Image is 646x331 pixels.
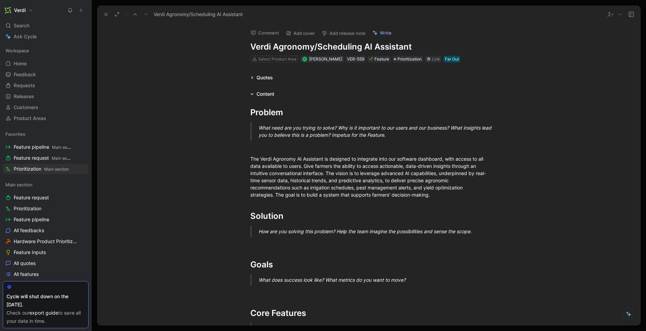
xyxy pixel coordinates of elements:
[3,203,89,214] a: Prioritization
[14,227,44,234] span: All feedbacks
[14,93,34,100] span: Releases
[14,144,72,151] span: Feature pipeline
[3,45,89,56] div: Workspace
[250,155,487,198] div: The Verdi Agronomy AI Assistant is designed to integrate into our software dashboard, with access...
[6,292,85,309] div: Cycle will shut down on the [DATE].
[6,309,85,325] div: Check our to save all your data in time.
[380,30,392,36] span: Write
[5,181,32,188] span: Main section
[3,113,89,123] a: Product Areas
[250,41,487,52] h1: Verdi Agronomy/Scheduling AI Assistant
[14,165,69,173] span: Prioritization
[3,69,89,80] a: Feedback
[29,310,58,316] a: export guide
[14,22,29,30] span: Search
[368,56,391,63] div: 🌱Feature
[14,115,46,122] span: Product Areas
[5,131,25,137] span: Favorites
[432,56,440,63] div: Link
[3,236,89,247] a: Hardware Product Prioritization
[347,56,364,63] div: VER-559
[14,216,49,223] span: Feature pipeline
[3,225,89,236] a: All feedbacks
[14,238,79,245] span: Hardware Product Prioritization
[393,56,423,63] div: Prioritization
[3,269,89,279] a: All features
[3,180,89,290] div: Main sectionFeature requestPrioritizationFeature pipelineAll feedbacksHardware Product Prioritiza...
[44,167,69,172] span: Main section
[14,271,39,278] span: All features
[319,28,369,38] button: Add release note
[14,249,46,256] span: Feature Inputs
[258,56,296,63] div: Select Product Area
[256,74,273,82] div: Quotes
[3,142,89,152] a: Feature pipelineMain section
[14,104,38,111] span: Customers
[3,153,89,163] a: Feature requestMain section
[259,276,495,283] div: What does success look like? What metrics do you want to move?
[369,56,389,63] div: Feature
[283,28,318,38] button: Add cover
[3,280,89,290] a: Inbox
[256,90,274,98] div: Content
[248,28,282,38] button: Comment
[14,155,72,162] span: Feature request
[248,74,276,82] div: Quotes
[309,56,342,62] span: [PERSON_NAME]
[250,210,487,222] div: Solution
[3,180,89,190] div: Main section
[14,32,37,41] span: Ask Cycle
[14,260,36,267] span: All quotes
[4,7,11,14] img: Verdi
[259,228,495,235] div: How are you solving this problem? Help the team imagine the possibilities and sense the scope.
[248,90,277,98] div: Content
[3,102,89,112] a: Customers
[3,91,89,102] a: Releases
[369,57,373,61] img: 🌱
[52,156,76,161] span: Main section
[3,247,89,257] a: Feature Inputs
[259,124,495,138] div: What need are you trying to solve? Why is it important to our users and our business? What insigh...
[445,56,459,63] div: Far Out
[14,205,41,212] span: Prioritization
[3,21,89,31] div: Search
[250,259,487,271] div: Goals
[14,60,27,67] span: Home
[250,307,487,319] div: Core Features
[3,193,89,203] a: Feature request
[154,10,243,18] span: Verdi Agronomy/Scheduling AI Assistant
[3,80,89,91] a: Requests
[3,31,89,42] a: Ask Cycle
[3,258,89,268] a: All quotes
[250,106,487,119] div: Problem
[5,47,29,54] span: Workspace
[14,194,49,201] span: Feature request
[3,129,89,139] div: Favorites
[3,58,89,69] a: Home
[14,71,36,78] span: Feedback
[3,5,35,15] button: VerdiVerdi
[3,164,89,174] a: PrioritizationMain section
[397,56,422,63] span: Prioritization
[14,7,26,13] h1: Verdi
[303,57,306,61] div: R
[52,145,77,150] span: Main section
[14,82,35,89] span: Requests
[369,28,395,38] button: Write
[3,214,89,225] a: Feature pipeline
